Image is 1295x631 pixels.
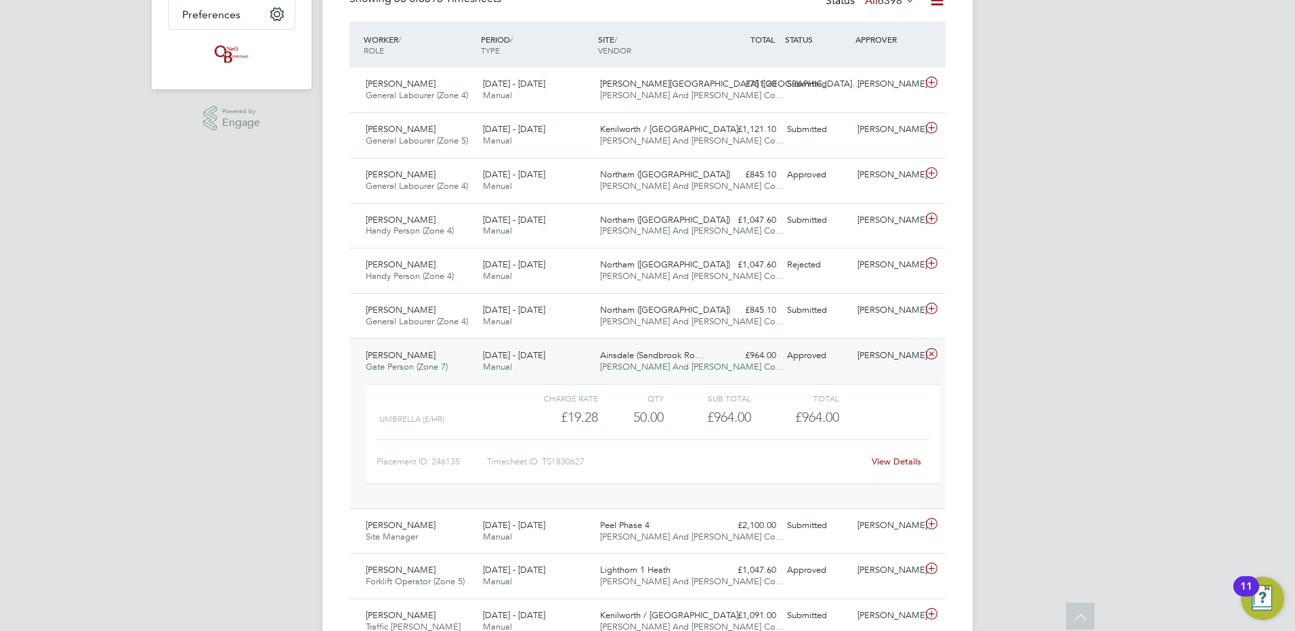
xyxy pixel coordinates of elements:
[222,106,260,117] span: Powered by
[398,34,401,45] span: /
[600,123,747,135] span: Kenilworth / [GEOGRAPHIC_DATA]…
[366,519,436,531] span: [PERSON_NAME]
[366,270,454,282] span: Handy Person (Zone 4)
[483,169,545,180] span: [DATE] - [DATE]
[600,259,730,270] span: Northam ([GEOGRAPHIC_DATA])
[782,605,852,627] div: Submitted
[1240,586,1252,604] div: 11
[364,45,384,56] span: ROLE
[711,299,782,322] div: £845.10
[366,564,436,575] span: [PERSON_NAME]
[366,135,468,146] span: General Labourer (Zone 5)
[852,118,922,141] div: [PERSON_NAME]
[600,609,747,621] span: Kenilworth / [GEOGRAPHIC_DATA]…
[600,180,784,192] span: [PERSON_NAME] And [PERSON_NAME] Co…
[795,409,839,425] span: £964.00
[600,315,784,327] span: [PERSON_NAME] And [PERSON_NAME] Co…
[366,361,448,372] span: Gate Person (Zone 7)
[751,390,838,406] div: Total
[483,304,545,315] span: [DATE] - [DATE]
[598,406,664,429] div: 50.00
[360,27,477,62] div: WORKER
[600,225,784,236] span: [PERSON_NAME] And [PERSON_NAME] Co…
[600,270,784,282] span: [PERSON_NAME] And [PERSON_NAME] Co…
[483,519,545,531] span: [DATE] - [DATE]
[852,209,922,232] div: [PERSON_NAME]
[483,135,512,146] span: Manual
[366,225,454,236] span: Handy Person (Zone 4)
[782,515,852,537] div: Submitted
[664,390,751,406] div: Sub Total
[614,34,617,45] span: /
[511,406,598,429] div: £19.28
[483,214,545,225] span: [DATE] - [DATE]
[600,78,861,89] span: [PERSON_NAME][GEOGRAPHIC_DATA] ([GEOGRAPHIC_DATA]…
[782,164,852,186] div: Approved
[872,456,921,467] a: View Details
[483,349,545,361] span: [DATE] - [DATE]
[483,180,512,192] span: Manual
[222,117,260,129] span: Engage
[711,254,782,276] div: £1,047.60
[366,89,468,101] span: General Labourer (Zone 4)
[711,164,782,186] div: £845.10
[600,304,730,315] span: Northam ([GEOGRAPHIC_DATA])
[598,390,664,406] div: QTY
[477,27,595,62] div: PERIOD
[852,605,922,627] div: [PERSON_NAME]
[379,414,444,424] span: Umbrella (£/HR)
[852,515,922,537] div: [PERSON_NAME]
[600,169,730,180] span: Northam ([GEOGRAPHIC_DATA])
[366,575,465,587] span: Forklift Operator (Zone 5)
[203,106,261,131] a: Powered byEngage
[852,345,922,367] div: [PERSON_NAME]
[366,304,436,315] span: [PERSON_NAME]
[483,531,512,542] span: Manual
[782,118,852,141] div: Submitted
[711,345,782,367] div: £964.00
[782,73,852,95] div: Submitted
[852,73,922,95] div: [PERSON_NAME]
[483,123,545,135] span: [DATE] - [DATE]
[852,299,922,322] div: [PERSON_NAME]
[600,531,784,542] span: [PERSON_NAME] And [PERSON_NAME] Co…
[600,349,704,361] span: Ainsdale (Sandbrook Ro…
[782,299,852,322] div: Submitted
[366,531,418,542] span: Site Manager
[782,559,852,582] div: Approved
[600,575,784,587] span: [PERSON_NAME] And [PERSON_NAME] Co…
[366,349,436,361] span: [PERSON_NAME]
[782,345,852,367] div: Approved
[483,315,512,327] span: Manual
[782,27,852,51] div: STATUS
[366,315,468,327] span: General Labourer (Zone 4)
[750,34,775,45] span: TOTAL
[852,254,922,276] div: [PERSON_NAME]
[600,89,784,101] span: [PERSON_NAME] And [PERSON_NAME] Co…
[487,451,863,473] div: Timesheet ID: TS1830627
[600,519,650,531] span: Peel Phase 4
[1241,577,1284,620] button: Open Resource Center, 11 new notifications
[483,361,512,372] span: Manual
[782,254,852,276] div: Rejected
[377,451,487,473] div: Placement ID: 246135
[366,214,436,225] span: [PERSON_NAME]
[595,27,712,62] div: SITE
[598,45,631,56] span: VENDOR
[600,564,671,575] span: Lighthorn 1 Heath
[664,406,751,429] div: £964.00
[852,164,922,186] div: [PERSON_NAME]
[483,564,545,575] span: [DATE] - [DATE]
[366,169,436,180] span: [PERSON_NAME]
[711,605,782,627] div: £1,091.00
[600,214,730,225] span: Northam ([GEOGRAPHIC_DATA])
[511,390,598,406] div: Charge rate
[600,135,784,146] span: [PERSON_NAME] And [PERSON_NAME] Co…
[483,89,512,101] span: Manual
[182,8,240,21] span: Preferences
[483,270,512,282] span: Manual
[366,78,436,89] span: [PERSON_NAME]
[212,43,251,65] img: oneillandbrennan-logo-retina.png
[481,45,500,56] span: TYPE
[483,609,545,621] span: [DATE] - [DATE]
